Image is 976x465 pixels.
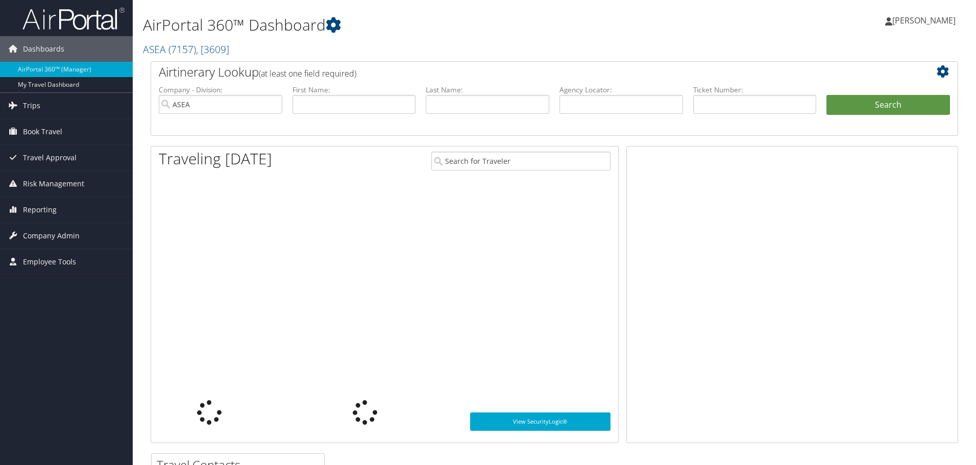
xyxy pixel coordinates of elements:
[559,85,683,95] label: Agency Locator:
[431,152,611,170] input: Search for Traveler
[292,85,416,95] label: First Name:
[426,85,549,95] label: Last Name:
[259,68,356,79] span: (at least one field required)
[23,119,62,144] span: Book Travel
[23,145,77,170] span: Travel Approval
[168,42,196,56] span: ( 7157 )
[470,412,611,431] a: View SecurityLogic®
[159,148,272,169] h1: Traveling [DATE]
[23,249,76,275] span: Employee Tools
[23,171,84,197] span: Risk Management
[23,223,80,249] span: Company Admin
[22,7,125,31] img: airportal-logo.png
[159,63,883,81] h2: Airtinerary Lookup
[892,15,956,26] span: [PERSON_NAME]
[143,42,229,56] a: ASEA
[23,93,40,118] span: Trips
[693,85,817,95] label: Ticket Number:
[143,14,692,36] h1: AirPortal 360™ Dashboard
[196,42,229,56] span: , [ 3609 ]
[826,95,950,115] button: Search
[23,197,57,223] span: Reporting
[159,85,282,95] label: Company - Division:
[23,36,64,62] span: Dashboards
[885,5,966,36] a: [PERSON_NAME]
